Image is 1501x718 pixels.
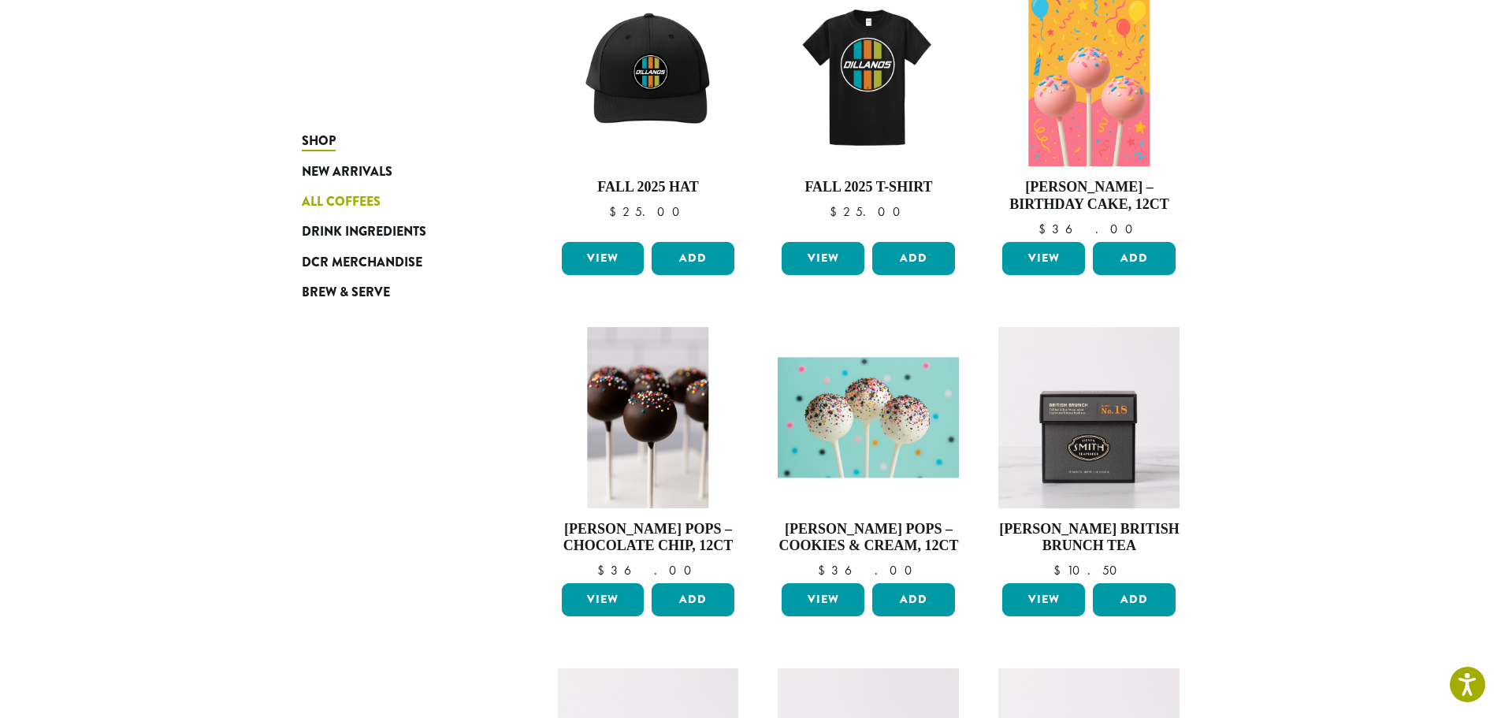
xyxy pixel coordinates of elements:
button: Add [652,583,734,616]
button: Add [1093,242,1176,275]
a: View [562,242,645,275]
a: View [782,583,864,616]
bdi: 36.00 [818,562,920,578]
h4: [PERSON_NAME] British Brunch Tea [998,521,1180,555]
button: Add [652,242,734,275]
a: New Arrivals [302,156,491,186]
img: British-Brunch-Signature-Black-Carton-2023-2.jpg [998,327,1180,508]
span: $ [830,203,843,220]
a: [PERSON_NAME] Pops – Cookies & Cream, 12ct $36.00 [778,327,959,577]
h4: Fall 2025 T-Shirt [778,179,959,196]
h4: [PERSON_NAME] Pops – Cookies & Cream, 12ct [778,521,959,555]
button: Add [1093,583,1176,616]
a: [PERSON_NAME] Pops – Chocolate Chip, 12ct $36.00 [558,327,739,577]
button: Add [872,583,955,616]
button: Add [872,242,955,275]
a: View [562,583,645,616]
span: $ [609,203,622,220]
span: DCR Merchandise [302,253,422,273]
a: View [1002,583,1085,616]
span: Shop [302,132,336,151]
img: Chocolate-Chip.png [588,327,708,508]
span: $ [1053,562,1067,578]
a: Brew & Serve [302,277,491,307]
span: $ [1038,221,1052,237]
span: Brew & Serve [302,283,390,303]
a: View [782,242,864,275]
a: View [1002,242,1085,275]
a: All Coffees [302,187,491,217]
span: $ [818,562,831,578]
bdi: 36.00 [597,562,699,578]
bdi: 36.00 [1038,221,1140,237]
a: [PERSON_NAME] British Brunch Tea $10.50 [998,327,1180,577]
a: Shop [302,126,491,156]
a: DCR Merchandise [302,247,491,277]
h4: [PERSON_NAME] – Birthday Cake, 12ct [998,179,1180,213]
img: Cookies-and-Cream.png [778,357,959,478]
bdi: 25.00 [830,203,908,220]
span: $ [597,562,611,578]
h4: Fall 2025 Hat [558,179,739,196]
h4: [PERSON_NAME] Pops – Chocolate Chip, 12ct [558,521,739,555]
span: All Coffees [302,192,381,212]
a: Drink Ingredients [302,217,491,247]
span: New Arrivals [302,162,392,182]
bdi: 25.00 [609,203,687,220]
span: Drink Ingredients [302,222,426,242]
bdi: 10.50 [1053,562,1124,578]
